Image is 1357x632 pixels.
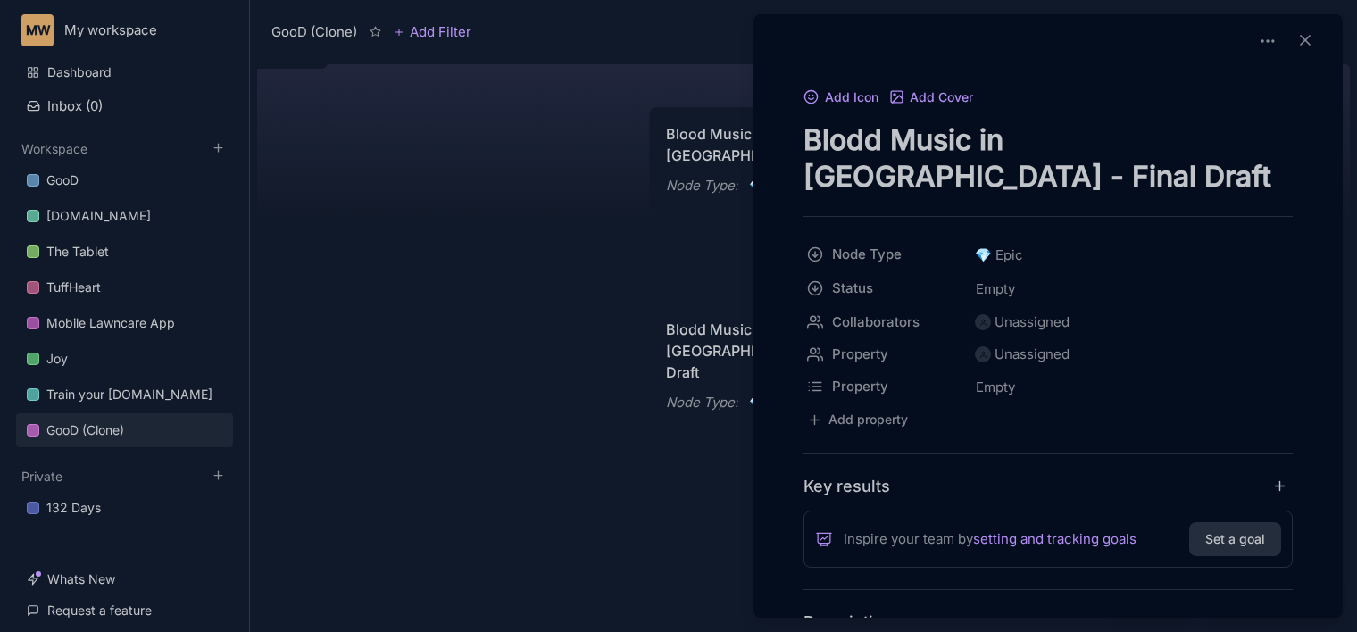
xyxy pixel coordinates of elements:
span: Empty [975,278,1016,301]
button: Node Type [798,238,970,270]
button: Status [798,272,970,304]
span: Property [832,376,950,397]
span: Property [832,344,950,365]
div: Node Type💎Epic [803,238,1293,272]
button: Property [798,338,970,370]
a: setting and tracking goals [973,528,1136,550]
span: Node Type [832,244,950,265]
span: Epic [975,245,1023,266]
button: Property [798,370,970,403]
div: StatusEmpty [803,272,1293,306]
span: Collaborators [832,312,950,333]
i: 💎 [975,246,995,263]
button: Add Icon [803,90,878,106]
span: Status [832,278,950,299]
button: Add Cover [889,90,974,106]
h4: Key results [803,476,890,496]
button: add key result [1272,478,1294,495]
h4: Description [803,611,1293,632]
div: PropertyEmpty [803,370,1293,404]
div: CollaboratorsUnassigned [803,306,1293,338]
div: Unassigned [995,312,1070,333]
div: PropertyUnassigned [803,338,1293,370]
span: Inspire your team by [844,528,1136,550]
button: Add property [803,408,912,432]
button: Collaborators [798,306,970,338]
button: Set a goal [1189,522,1281,556]
div: Unassigned [995,344,1070,365]
span: Empty [975,376,1016,399]
textarea: node title [803,121,1293,195]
